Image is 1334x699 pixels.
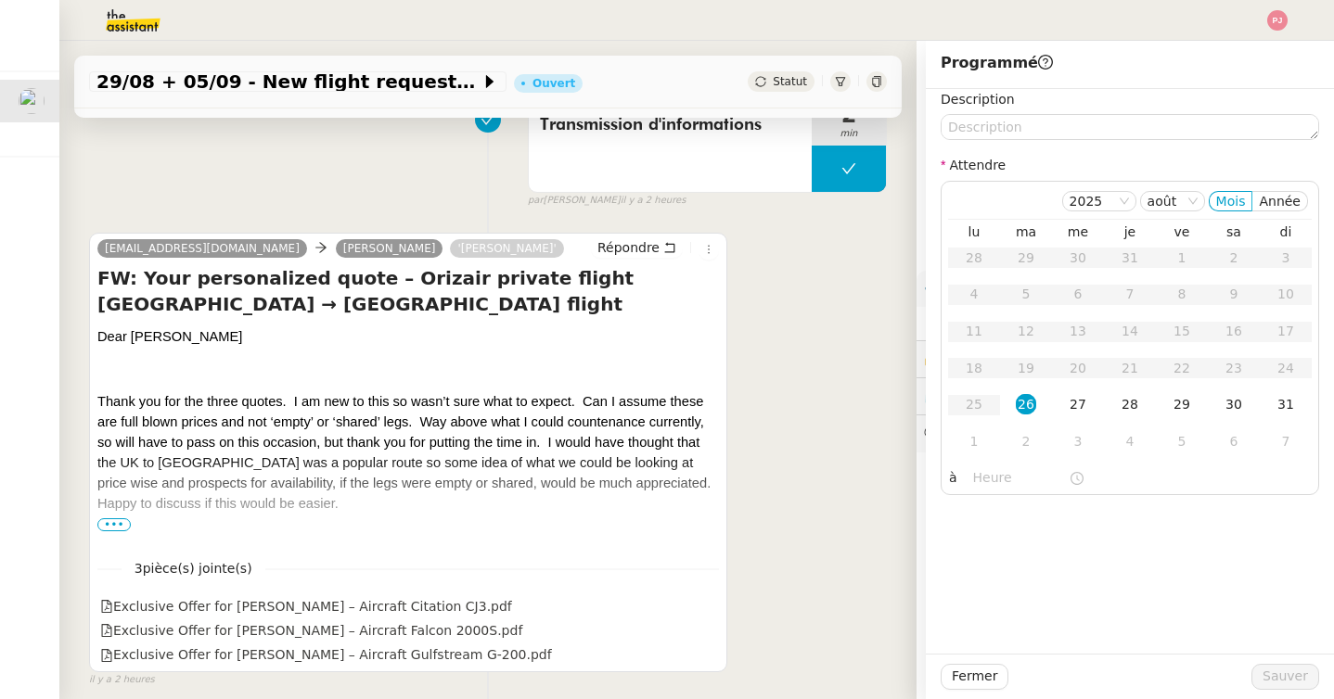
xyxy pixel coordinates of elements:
[528,193,686,209] small: [PERSON_NAME]
[1070,192,1129,210] nz-select-item: 2025
[917,341,1334,377] div: 🔐Données client
[948,223,1000,240] th: lun.
[1000,424,1052,461] td: 02/09/2025
[1052,223,1104,240] th: mer.
[1000,387,1052,424] td: 26/08/2025
[96,72,481,91] span: 29/08 + 05/09 - New flight request - [PERSON_NAME]
[122,558,265,579] span: 3
[97,329,242,344] span: Dear [PERSON_NAME]
[1104,424,1156,461] td: 04/09/2025
[1259,194,1301,209] span: Année
[973,467,1069,489] input: Heure
[924,426,1076,440] span: 💬
[97,518,131,531] span: •••
[917,271,1334,307] div: ⚙️Procédures
[1156,223,1208,240] th: ven.
[528,193,544,209] span: par
[1276,431,1296,451] div: 7
[591,237,683,258] button: Répondre
[1068,431,1088,451] div: 3
[1156,387,1208,424] td: 29/08/2025
[1251,664,1319,690] button: Sauver
[1104,223,1156,240] th: jeu.
[952,666,997,687] span: Fermer
[1276,394,1296,414] div: 31
[1260,387,1312,424] td: 31/08/2025
[948,424,1000,461] td: 01/09/2025
[1120,394,1140,414] div: 28
[1267,10,1288,31] img: svg
[1052,387,1104,424] td: 27/08/2025
[89,672,155,688] span: il y a 2 heures
[621,193,686,209] span: il y a 2 heures
[1148,192,1198,210] nz-select-item: août
[941,664,1008,690] button: Fermer
[450,240,563,257] a: '[PERSON_NAME]'
[1208,387,1260,424] td: 30/08/2025
[1052,424,1104,461] td: 03/09/2025
[1000,223,1052,240] th: mar.
[941,92,1015,107] label: Description
[97,240,307,257] a: [EMAIL_ADDRESS][DOMAIN_NAME]
[941,158,1006,172] label: Attendre
[924,278,1020,299] span: ⚙️
[1216,194,1246,209] span: Mois
[100,620,522,642] div: Exclusive Offer for [PERSON_NAME] – Aircraft Falcon 2000S.pdf
[597,238,660,257] span: Répondre
[100,644,552,666] div: Exclusive Offer for [PERSON_NAME] – Aircraft Gulfstream G-200.pdf
[917,378,1334,414] div: ⏲️Tâches 42:16
[964,431,984,451] div: 1
[1224,394,1244,414] div: 30
[336,240,443,257] a: [PERSON_NAME]
[532,78,575,89] div: Ouvert
[1224,431,1244,451] div: 6
[1260,223,1312,240] th: dim.
[949,467,957,489] span: à
[1208,424,1260,461] td: 06/09/2025
[540,111,801,139] span: Transmission d'informations
[941,54,1053,71] span: Programmé
[97,394,714,511] span: Thank you for the three quotes. I am new to this so wasn’t sure what to expect. Can I assume thes...
[1156,424,1208,461] td: 05/09/2025
[1016,394,1036,414] div: 26
[1208,223,1260,240] th: sam.
[100,596,512,617] div: Exclusive Offer for [PERSON_NAME] – Aircraft Citation CJ3.pdf
[773,75,807,88] span: Statut
[143,561,252,576] span: pièce(s) jointe(s)
[1260,424,1312,461] td: 07/09/2025
[97,265,719,317] h4: FW: Your personalized quote – Orizair private flight [GEOGRAPHIC_DATA] → [GEOGRAPHIC_DATA] flight
[1120,431,1140,451] div: 4
[812,104,886,126] span: 2
[1016,431,1036,451] div: 2
[1172,394,1192,414] div: 29
[924,388,1059,403] span: ⏲️
[1104,387,1156,424] td: 28/08/2025
[812,126,886,142] span: min
[19,88,45,114] img: users%2FC9SBsJ0duuaSgpQFj5LgoEX8n0o2%2Favatar%2Fec9d51b8-9413-4189-adfb-7be4d8c96a3c
[924,349,1045,370] span: 🔐
[917,415,1334,451] div: 💬Commentaires 3
[1172,431,1192,451] div: 5
[1068,394,1088,414] div: 27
